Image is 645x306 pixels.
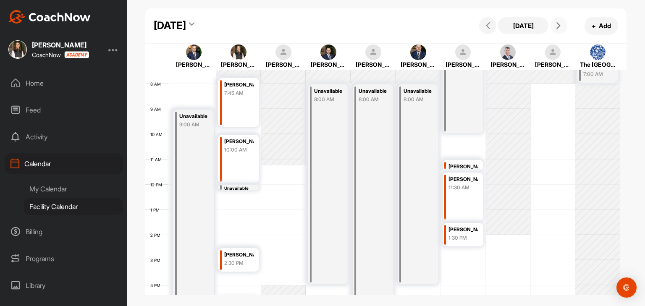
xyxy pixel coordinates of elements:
[186,44,202,60] img: square_bee3fa92a6c3014f3bfa0d4fe7d50730.jpg
[314,96,344,103] div: 8:00 AM
[224,185,254,191] div: Unavailable
[179,112,209,121] div: Unavailable
[404,86,433,96] div: Unavailable
[311,60,346,69] div: [PERSON_NAME]
[145,182,170,187] div: 12 PM
[176,60,211,69] div: [PERSON_NAME]
[314,86,344,96] div: Unavailable
[545,44,561,60] img: square_default-ef6cabf814de5a2bf16c804365e32c732080f9872bdf737d349900a9daf73cf9.png
[585,17,618,35] button: +Add
[32,42,89,48] div: [PERSON_NAME]
[224,259,254,267] div: 2:30 PM
[401,60,436,69] div: [PERSON_NAME]
[145,132,171,137] div: 10 AM
[145,283,169,288] div: 4 PM
[446,60,481,69] div: [PERSON_NAME]
[448,184,478,191] div: 11:30 AM
[179,121,209,128] div: 9:00 AM
[5,153,123,174] div: Calendar
[616,277,637,298] div: Open Intercom Messenger
[448,162,478,172] div: [PERSON_NAME]
[410,44,426,60] img: square_79f6e3d0e0224bf7dac89379f9e186cf.jpg
[5,126,123,147] div: Activity
[145,107,169,112] div: 9 AM
[359,96,388,103] div: 8:00 AM
[500,44,516,60] img: square_b7f20754f9f8f6eaa06991cc1baa4178.jpg
[535,60,570,69] div: [PERSON_NAME]
[320,44,336,60] img: square_50820e9176b40dfe1a123c7217094fa9.jpg
[5,73,123,94] div: Home
[24,180,123,198] div: My Calendar
[455,44,471,60] img: square_default-ef6cabf814de5a2bf16c804365e32c732080f9872bdf737d349900a9daf73cf9.png
[145,233,169,238] div: 2 PM
[224,250,254,260] div: [PERSON_NAME]
[24,198,123,215] div: Facility Calendar
[448,225,478,235] div: [PERSON_NAME]
[580,60,615,69] div: The [GEOGRAPHIC_DATA]
[224,146,254,154] div: 10:00 AM
[5,99,123,120] div: Feed
[224,89,254,97] div: 7:45 AM
[224,137,254,146] div: [PERSON_NAME]
[583,71,613,78] div: 7:00 AM
[498,17,548,34] button: [DATE]
[359,86,388,96] div: Unavailable
[231,44,246,60] img: square_318c742b3522fe015918cc0bd9a1d0e8.jpg
[592,21,596,30] span: +
[404,96,433,103] div: 8:00 AM
[5,248,123,269] div: Programs
[448,175,478,184] div: [PERSON_NAME]
[275,44,291,60] img: square_default-ef6cabf814de5a2bf16c804365e32c732080f9872bdf737d349900a9daf73cf9.png
[145,258,169,263] div: 3 PM
[64,51,89,58] img: CoachNow acadmey
[266,60,301,69] div: [PERSON_NAME]
[490,60,526,69] div: [PERSON_NAME]
[145,81,169,86] div: 8 AM
[590,44,606,60] img: square_21a52c34a1b27affb0df1d7893c918db.jpg
[145,207,168,212] div: 1 PM
[5,221,123,242] div: Billing
[356,60,391,69] div: [PERSON_NAME]
[224,80,254,90] div: [PERSON_NAME]
[221,60,256,69] div: [PERSON_NAME]
[8,10,91,24] img: CoachNow
[448,234,478,242] div: 1:30 PM
[145,157,170,162] div: 11 AM
[154,18,186,33] div: [DATE]
[32,51,89,58] div: CoachNow
[365,44,381,60] img: square_default-ef6cabf814de5a2bf16c804365e32c732080f9872bdf737d349900a9daf73cf9.png
[8,40,27,59] img: square_318c742b3522fe015918cc0bd9a1d0e8.jpg
[5,275,123,296] div: Library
